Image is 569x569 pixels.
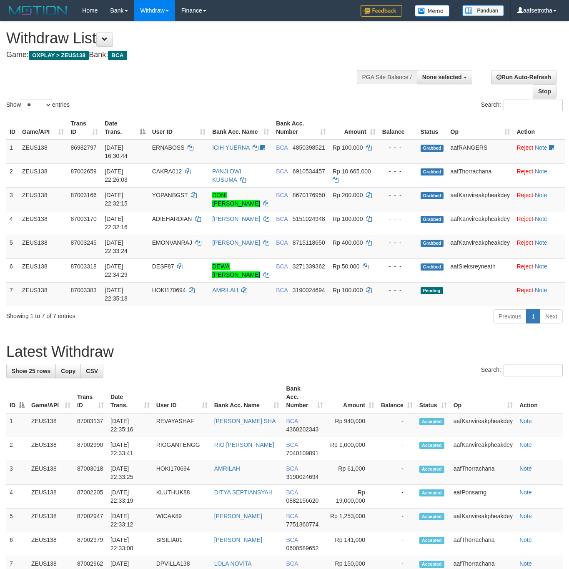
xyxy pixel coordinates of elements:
[152,144,185,151] span: ERNABOSS
[6,116,19,140] th: ID
[6,235,19,258] td: 5
[519,489,532,496] a: Note
[421,263,444,271] span: Grabbed
[481,99,563,111] label: Search:
[514,116,566,140] th: Action
[212,263,260,278] a: DEWA [PERSON_NAME]
[417,116,447,140] th: Status
[276,192,288,198] span: BCA
[6,343,563,360] h1: Latest Withdraw
[519,465,532,472] a: Note
[333,168,371,175] span: Rp 10.665.000
[19,258,67,282] td: ZEUS138
[6,30,371,47] h1: Withdraw List
[6,258,19,282] td: 6
[417,70,472,84] button: None selected
[447,163,514,187] td: aafThorrachana
[519,513,532,519] a: Note
[214,513,262,519] a: [PERSON_NAME]
[28,509,74,532] td: ZEUS138
[29,51,89,60] span: OXPLAY > ZEUS138
[382,286,414,294] div: - - -
[6,461,28,485] td: 3
[382,167,414,175] div: - - -
[462,5,504,16] img: panduan.png
[209,116,273,140] th: Bank Acc. Name: activate to sort column ascending
[514,140,566,164] td: ·
[419,513,444,520] span: Accepted
[447,140,514,164] td: aafRANGERS
[152,216,192,222] span: ADIEHARDIAN
[28,485,74,509] td: ZEUS138
[105,287,128,302] span: [DATE] 22:35:18
[153,437,211,461] td: RIOGANTENGG
[540,309,563,323] a: Next
[514,163,566,187] td: ·
[70,287,96,293] span: 87003383
[378,532,416,556] td: -
[447,116,514,140] th: Op: activate to sort column ascending
[80,364,103,378] a: CSV
[214,418,276,424] a: [PERSON_NAME] SHA
[67,116,101,140] th: Trans ID: activate to sort column ascending
[535,287,547,293] a: Note
[107,461,153,485] td: [DATE] 22:33:25
[276,168,288,175] span: BCA
[6,413,28,437] td: 1
[286,450,318,456] span: Copy 7040109891 to clipboard
[517,192,534,198] a: Reject
[107,437,153,461] td: [DATE] 22:33:41
[447,235,514,258] td: aafKanvireakpheakdey
[382,191,414,199] div: - - -
[519,560,532,567] a: Note
[212,239,260,246] a: [PERSON_NAME]
[382,215,414,223] div: - - -
[214,465,240,472] a: AMRILAH
[493,309,526,323] a: Previous
[6,437,28,461] td: 2
[519,441,532,448] a: Note
[326,532,378,556] td: Rp 141,000
[419,442,444,449] span: Accepted
[153,461,211,485] td: HOKI170694
[382,238,414,247] div: - - -
[6,163,19,187] td: 2
[504,99,563,111] input: Search:
[286,465,298,472] span: BCA
[107,532,153,556] td: [DATE] 22:33:08
[273,116,329,140] th: Bank Acc. Number: activate to sort column ascending
[276,287,288,293] span: BCA
[286,513,298,519] span: BCA
[326,509,378,532] td: Rp 1,253,000
[70,263,96,270] span: 87003318
[333,216,363,222] span: Rp 100.000
[211,381,283,413] th: Bank Acc. Name: activate to sort column ascending
[105,168,128,183] span: [DATE] 22:26:03
[533,84,556,98] a: Stop
[6,308,231,320] div: Showing 1 to 7 of 7 entries
[12,368,50,374] span: Show 25 rows
[152,168,182,175] span: CAKRA012
[19,140,67,164] td: ZEUS138
[419,418,444,425] span: Accepted
[326,413,378,437] td: Rp 940,000
[6,140,19,164] td: 1
[447,187,514,211] td: aafKanvireakpheakdey
[276,216,288,222] span: BCA
[514,235,566,258] td: ·
[329,116,379,140] th: Amount: activate to sort column ascending
[326,461,378,485] td: Rp 61,000
[517,216,534,222] a: Reject
[107,381,153,413] th: Date Trans.: activate to sort column ascending
[152,263,174,270] span: DESF87
[450,413,516,437] td: aafKanvireakpheakdey
[28,381,74,413] th: Game/API: activate to sort column ascending
[70,144,96,151] span: 86982797
[286,521,318,528] span: Copy 7751360774 to clipboard
[6,381,28,413] th: ID: activate to sort column descending
[6,532,28,556] td: 6
[28,532,74,556] td: ZEUS138
[333,192,363,198] span: Rp 200.000
[504,364,563,376] input: Search:
[70,216,96,222] span: 87003170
